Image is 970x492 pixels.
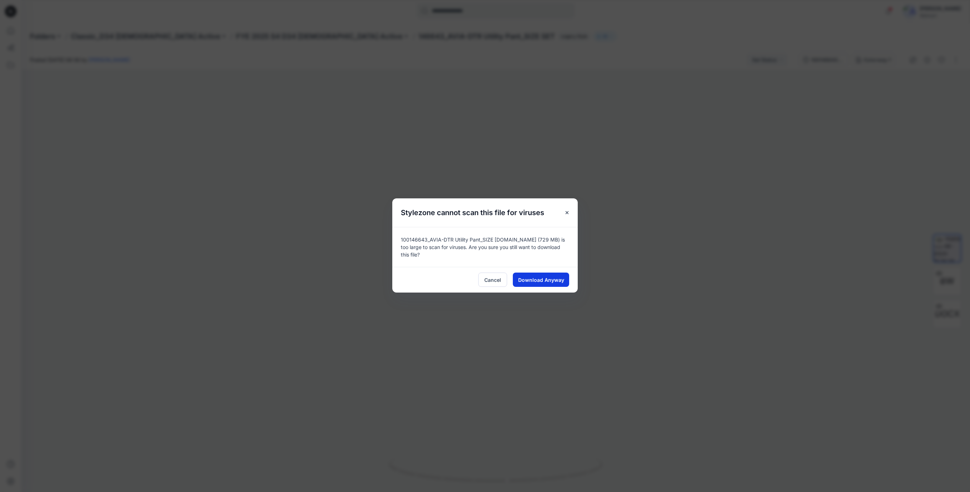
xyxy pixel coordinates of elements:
button: Close [561,206,573,219]
button: Cancel [478,273,507,287]
button: Download Anyway [513,273,569,287]
h5: Stylezone cannot scan this file for viruses [392,198,553,227]
span: Cancel [484,276,501,284]
div: 100146643_AVIA-DTR Utility Pant_SIZE [DOMAIN_NAME] (729 MB) is too large to scan for viruses. Are... [392,227,578,267]
span: Download Anyway [518,276,564,284]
